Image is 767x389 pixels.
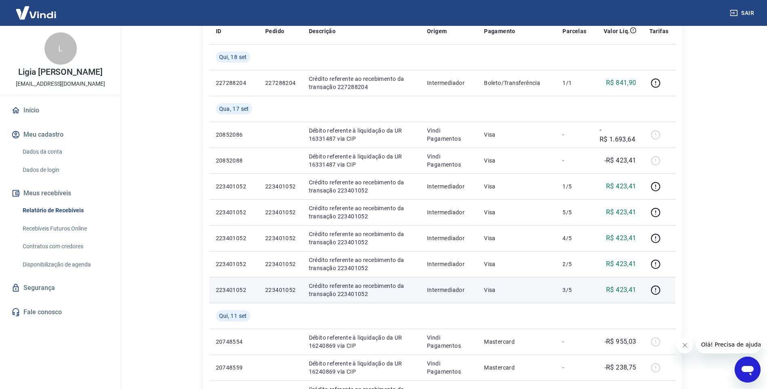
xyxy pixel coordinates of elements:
p: 20748559 [216,364,252,372]
p: Intermediador [427,79,471,87]
iframe: Fechar mensagem [677,337,693,353]
p: Pagamento [484,27,516,35]
p: Intermediador [427,208,471,216]
a: Recebíveis Futuros Online [19,220,111,237]
p: R$ 423,41 [606,285,636,295]
p: - [562,131,586,139]
iframe: Botão para abrir a janela de mensagens [735,357,761,383]
p: 223401052 [265,182,296,190]
p: -R$ 955,03 [604,337,636,347]
p: 1/1 [562,79,586,87]
p: Crédito referente ao recebimento da transação 223401052 [309,230,414,246]
p: 20748554 [216,338,252,346]
p: Boleto/Transferência [484,79,549,87]
p: -R$ 238,75 [604,363,636,372]
a: Disponibilização de agenda [19,256,111,273]
p: 223401052 [265,286,296,294]
p: Crédito referente ao recebimento da transação 223401052 [309,204,414,220]
p: Visa [484,182,549,190]
p: Visa [484,131,549,139]
p: [EMAIL_ADDRESS][DOMAIN_NAME] [16,80,105,88]
p: 223401052 [216,286,252,294]
p: 227288204 [216,79,252,87]
p: 5/5 [562,208,586,216]
p: Crédito referente ao recebimento da transação 223401052 [309,282,414,298]
p: Vindi Pagamentos [427,334,471,350]
p: - [562,156,586,165]
p: Intermediador [427,286,471,294]
p: Débito referente à liquidação da UR 16240869 via CIP [309,359,414,376]
p: 223401052 [216,260,252,268]
p: Mastercard [484,338,549,346]
p: Parcelas [562,27,586,35]
span: Qua, 17 set [219,105,249,113]
p: Vindi Pagamentos [427,152,471,169]
span: Qui, 11 set [219,312,247,320]
p: R$ 423,41 [606,182,636,191]
p: R$ 423,41 [606,207,636,217]
p: -R$ 1.693,64 [600,125,636,144]
p: R$ 423,41 [606,233,636,243]
p: Crédito referente ao recebimento da transação 227288204 [309,75,414,91]
p: Tarifas [649,27,669,35]
p: Vindi Pagamentos [427,359,471,376]
p: Visa [484,208,549,216]
p: 223401052 [216,234,252,242]
p: Débito referente à liquidação da UR 16331487 via CIP [309,127,414,143]
p: Pedido [265,27,284,35]
p: Visa [484,286,549,294]
p: Origem [427,27,447,35]
p: Intermediador [427,260,471,268]
p: 223401052 [216,208,252,216]
iframe: Mensagem da empresa [696,336,761,353]
button: Sair [728,6,757,21]
p: Intermediador [427,234,471,242]
a: Dados da conta [19,144,111,160]
button: Meu cadastro [10,126,111,144]
p: 227288204 [265,79,296,87]
p: 20852088 [216,156,252,165]
p: Visa [484,156,549,165]
a: Dados de login [19,162,111,178]
p: Débito referente à liquidação da UR 16240869 via CIP [309,334,414,350]
p: Ligia [PERSON_NAME] [18,68,103,76]
button: Meus recebíveis [10,184,111,202]
p: Débito referente à liquidação da UR 16331487 via CIP [309,152,414,169]
p: Mastercard [484,364,549,372]
p: R$ 841,90 [606,78,636,88]
p: -R$ 423,41 [604,156,636,165]
p: 223401052 [265,234,296,242]
p: 223401052 [265,208,296,216]
div: L [44,32,77,65]
p: Visa [484,234,549,242]
p: Crédito referente ao recebimento da transação 223401052 [309,178,414,194]
p: - [562,364,586,372]
span: Qui, 18 set [219,53,247,61]
p: Visa [484,260,549,268]
p: - [562,338,586,346]
p: ID [216,27,222,35]
p: Crédito referente ao recebimento da transação 223401052 [309,256,414,272]
p: Valor Líq. [604,27,630,35]
p: 223401052 [265,260,296,268]
img: Vindi [10,0,62,25]
p: Intermediador [427,182,471,190]
a: Segurança [10,279,111,297]
p: 1/5 [562,182,586,190]
a: Fale conosco [10,303,111,321]
p: Vindi Pagamentos [427,127,471,143]
p: 20852086 [216,131,252,139]
a: Contratos com credores [19,238,111,255]
p: R$ 423,41 [606,259,636,269]
p: 2/5 [562,260,586,268]
p: 4/5 [562,234,586,242]
p: 223401052 [216,182,252,190]
p: Descrição [309,27,336,35]
p: 3/5 [562,286,586,294]
a: Início [10,101,111,119]
a: Relatório de Recebíveis [19,202,111,219]
span: Olá! Precisa de ajuda? [5,6,68,12]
